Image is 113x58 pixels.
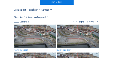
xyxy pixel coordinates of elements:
[14,49,28,51] div: [DATE] 13:25 CEST
[14,8,26,11] input: Zoek op datum 󰅀
[57,49,71,51] div: [DATE] 13:20 CEST
[14,25,56,48] img: image_53820840
[14,16,49,19] div: Rinkoniën / Antwerpen Royerssluis
[14,21,29,23] div: Camera 3
[57,25,99,48] img: image_53820681
[78,20,93,23] span: Pagina 1 / 9191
